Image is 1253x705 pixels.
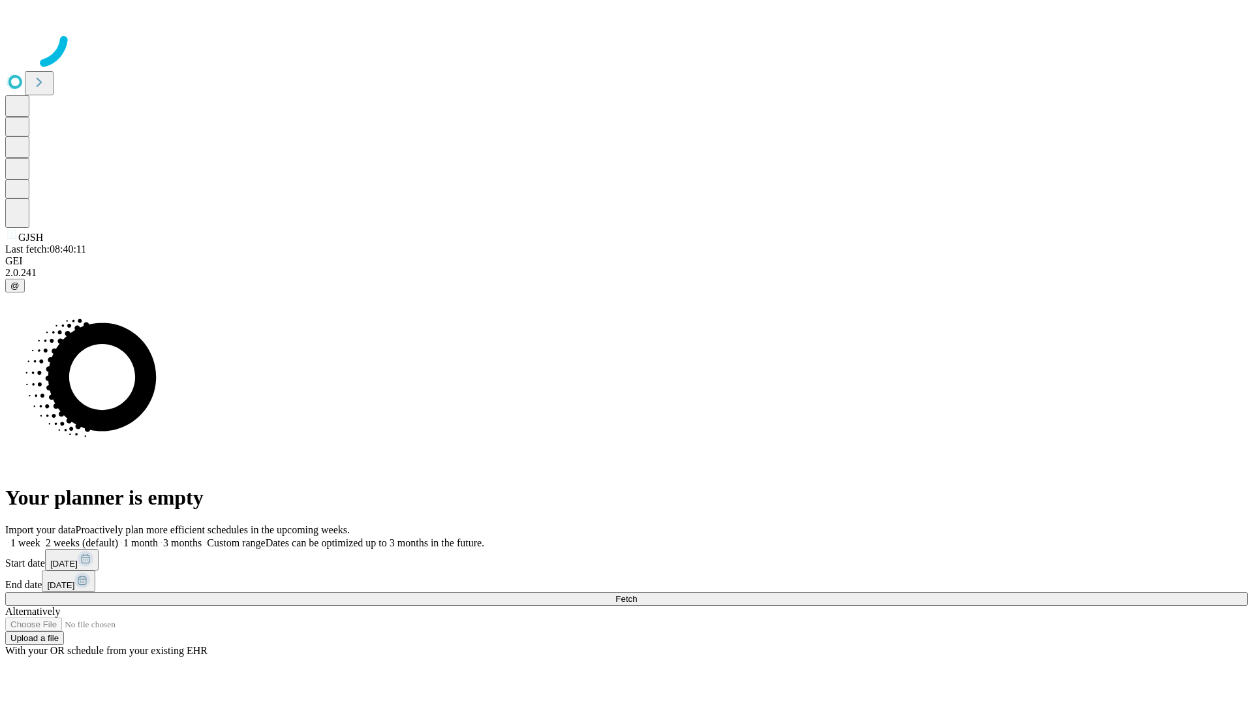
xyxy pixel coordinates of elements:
[5,645,208,656] span: With your OR schedule from your existing EHR
[42,571,95,592] button: [DATE]
[45,549,99,571] button: [DATE]
[5,279,25,292] button: @
[615,594,637,604] span: Fetch
[5,571,1248,592] div: End date
[207,537,265,548] span: Custom range
[76,524,350,535] span: Proactively plan more efficient schedules in the upcoming weeks.
[266,537,484,548] span: Dates can be optimized up to 3 months in the future.
[50,559,78,569] span: [DATE]
[5,486,1248,510] h1: Your planner is empty
[5,549,1248,571] div: Start date
[5,631,64,645] button: Upload a file
[123,537,158,548] span: 1 month
[5,524,76,535] span: Import your data
[5,243,86,255] span: Last fetch: 08:40:11
[47,580,74,590] span: [DATE]
[5,255,1248,267] div: GEI
[5,267,1248,279] div: 2.0.241
[10,281,20,290] span: @
[10,537,40,548] span: 1 week
[5,606,60,617] span: Alternatively
[163,537,202,548] span: 3 months
[46,537,118,548] span: 2 weeks (default)
[18,232,43,243] span: GJSH
[5,592,1248,606] button: Fetch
